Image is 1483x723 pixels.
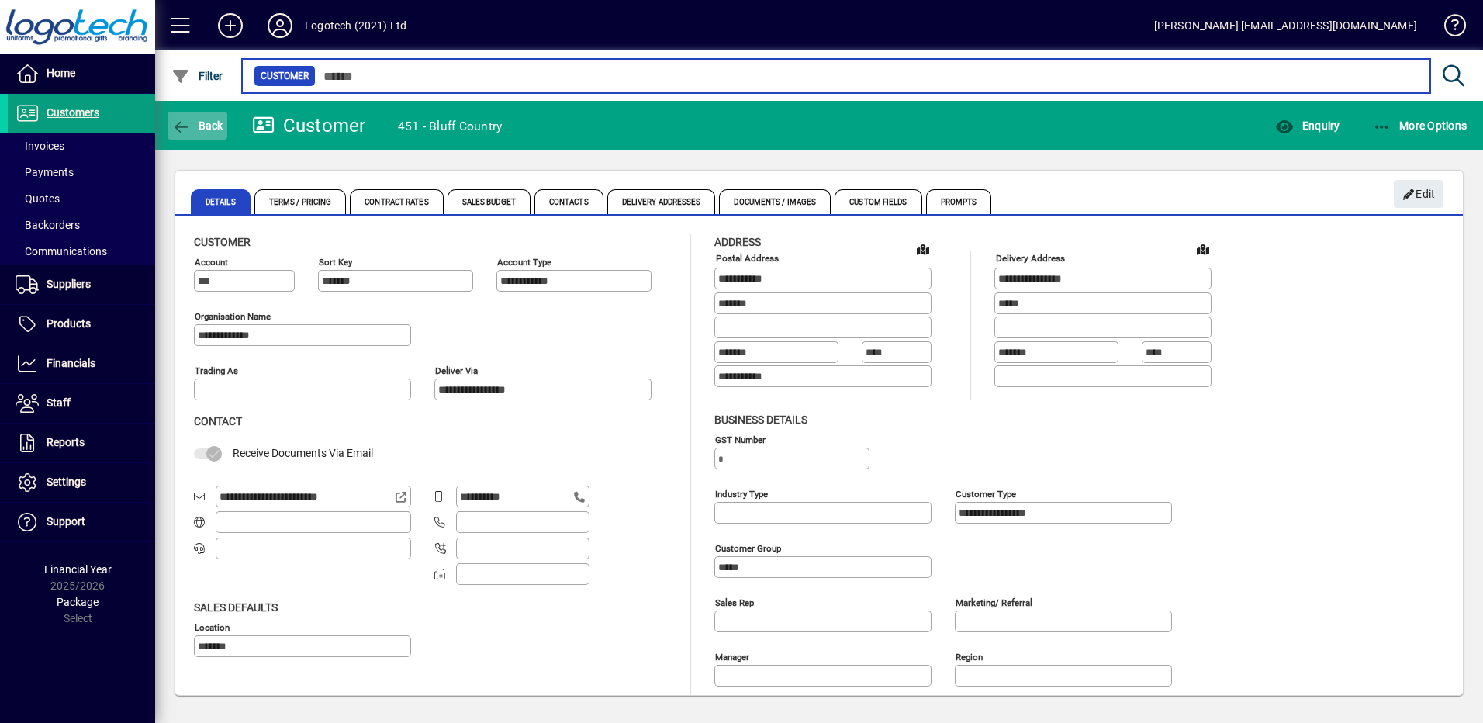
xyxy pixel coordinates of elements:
mat-label: Account Type [497,257,551,268]
mat-label: Region [956,651,983,662]
a: View on map [1191,237,1215,261]
mat-label: Customer type [956,488,1016,499]
button: Back [168,112,227,140]
app-page-header-button: Back [155,112,240,140]
span: Custom Fields [835,189,921,214]
button: Add [206,12,255,40]
span: Quotes [16,192,60,205]
button: Filter [168,62,227,90]
span: Receive Documents Via Email [233,447,373,459]
a: View on map [911,237,935,261]
a: Financials [8,344,155,383]
mat-label: Marketing/ Referral [956,597,1032,607]
span: Terms / Pricing [254,189,347,214]
span: Backorders [16,219,80,231]
button: Edit [1394,180,1443,208]
a: Backorders [8,212,155,238]
span: Enquiry [1275,119,1340,132]
span: Support [47,515,85,528]
span: Contact [194,415,242,427]
mat-label: Sort key [319,257,352,268]
span: Sales defaults [194,601,278,614]
span: Sales Budget [448,189,531,214]
a: Settings [8,463,155,502]
span: Invoices [16,140,64,152]
span: Prompts [926,189,992,214]
span: Address [714,236,761,248]
button: More Options [1369,112,1471,140]
span: Delivery Addresses [607,189,716,214]
span: Details [191,189,251,214]
span: Back [171,119,223,132]
span: Financials [47,357,95,369]
span: Contacts [534,189,603,214]
mat-label: Industry type [715,488,768,499]
a: Suppliers [8,265,155,304]
mat-label: Account [195,257,228,268]
button: Enquiry [1271,112,1343,140]
span: Edit [1402,182,1436,207]
mat-label: Organisation name [195,311,271,322]
span: Package [57,596,99,608]
a: Home [8,54,155,93]
span: Home [47,67,75,79]
a: Staff [8,384,155,423]
span: Reports [47,436,85,448]
span: Customers [47,106,99,119]
span: Communications [16,245,107,258]
span: Customer [261,68,309,84]
div: Logotech (2021) Ltd [305,13,406,38]
span: Financial Year [44,563,112,576]
span: Documents / Images [719,189,831,214]
span: More Options [1373,119,1467,132]
span: Staff [47,396,71,409]
mat-label: GST Number [715,434,766,445]
a: Reports [8,424,155,462]
span: Filter [171,70,223,82]
mat-label: Manager [715,651,749,662]
div: [PERSON_NAME] [EMAIL_ADDRESS][DOMAIN_NAME] [1154,13,1417,38]
div: Customer [252,113,366,138]
a: Payments [8,159,155,185]
span: Contract Rates [350,189,443,214]
mat-label: Location [195,621,230,632]
a: Invoices [8,133,155,159]
span: Settings [47,476,86,488]
button: Profile [255,12,305,40]
mat-label: Sales rep [715,597,754,607]
mat-label: Trading as [195,365,238,376]
span: Business details [714,413,807,426]
mat-label: Deliver via [435,365,478,376]
a: Quotes [8,185,155,212]
a: Products [8,305,155,344]
a: Knowledge Base [1433,3,1464,54]
mat-label: Customer group [715,542,781,553]
span: Suppliers [47,278,91,290]
div: 451 - Bluff Country [398,114,503,139]
a: Communications [8,238,155,265]
a: Support [8,503,155,541]
span: Payments [16,166,74,178]
span: Products [47,317,91,330]
span: Customer [194,236,251,248]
